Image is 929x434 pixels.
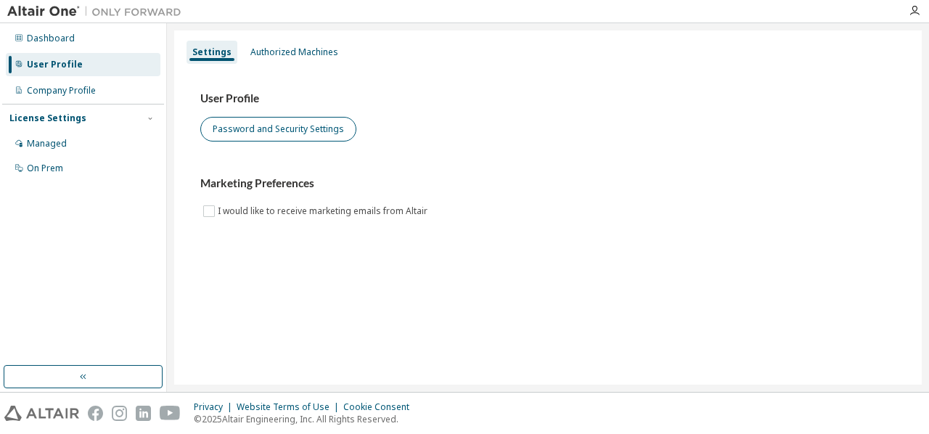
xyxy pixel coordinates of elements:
[343,401,418,413] div: Cookie Consent
[27,138,67,150] div: Managed
[27,85,96,97] div: Company Profile
[218,202,430,220] label: I would like to receive marketing emails from Altair
[200,176,896,191] h3: Marketing Preferences
[27,59,83,70] div: User Profile
[7,4,189,19] img: Altair One
[88,406,103,421] img: facebook.svg
[250,46,338,58] div: Authorized Machines
[160,406,181,421] img: youtube.svg
[194,401,237,413] div: Privacy
[194,413,418,425] p: © 2025 Altair Engineering, Inc. All Rights Reserved.
[27,163,63,174] div: On Prem
[136,406,151,421] img: linkedin.svg
[4,406,79,421] img: altair_logo.svg
[200,117,356,142] button: Password and Security Settings
[27,33,75,44] div: Dashboard
[200,91,896,106] h3: User Profile
[237,401,343,413] div: Website Terms of Use
[192,46,232,58] div: Settings
[9,112,86,124] div: License Settings
[112,406,127,421] img: instagram.svg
